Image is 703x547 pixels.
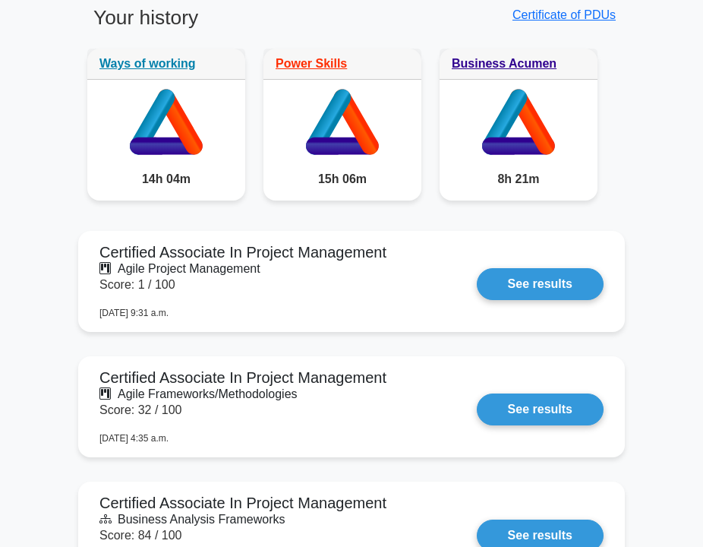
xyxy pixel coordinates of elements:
a: Ways of working [99,57,196,70]
h3: Your history [87,6,342,43]
a: Power Skills [276,57,347,70]
div: 8h 21m [440,158,597,201]
div: 15h 06m [263,158,421,201]
div: 14h 04m [87,158,245,201]
a: Certificate of PDUs [512,8,616,21]
a: See results [477,268,604,300]
a: See results [477,394,604,425]
a: Business Acumen [452,57,556,70]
